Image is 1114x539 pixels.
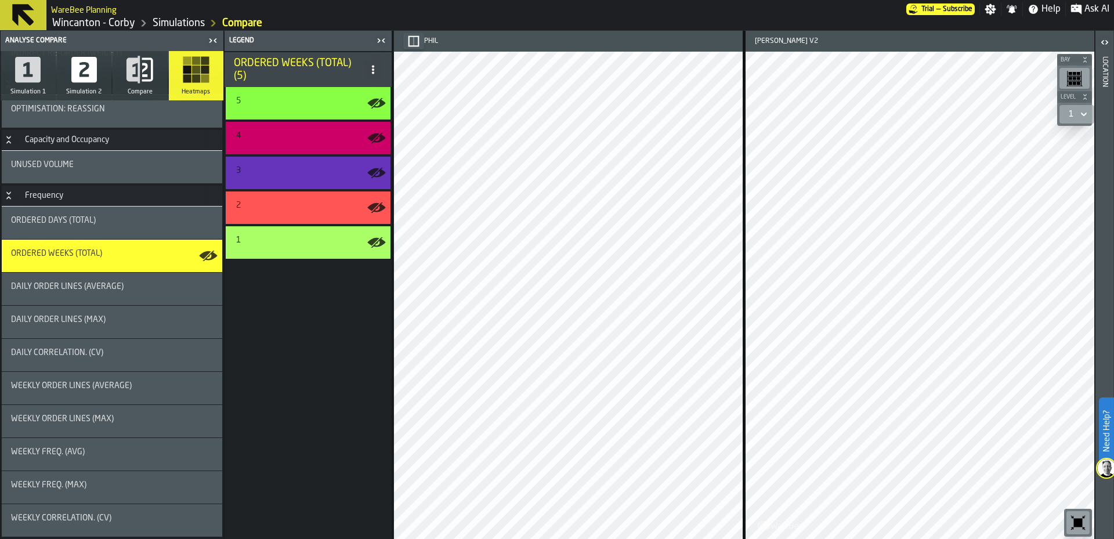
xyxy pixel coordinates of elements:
div: Title [236,96,381,106]
div: stat-Unused Volume [2,151,222,183]
div: stat-Ordered Weeks (Total) [2,240,222,272]
div: Title [11,513,213,523]
span: Level [1058,94,1079,100]
span: Optimisation: Reassign [11,104,105,114]
div: DropdownMenuValue-1 [1069,110,1073,119]
div: Location [1101,54,1109,536]
div: Legend [227,37,373,45]
span: Ordered Days (Total) [11,216,96,225]
div: stat-Weekly Order Lines (Max) [2,405,222,437]
div: Title [11,249,213,258]
span: Weekly Freq. (Avg) [11,447,85,457]
div: Title [11,104,213,114]
div: Title [11,160,213,169]
div: Title [236,166,381,175]
div: Title [11,447,213,457]
h2: Sub Title [51,3,117,15]
button: Button-Capacity and Occupancy-open [2,135,16,144]
span: Daily Order Lines (Average) [11,282,124,291]
header: Location [1095,31,1113,539]
span: Heatmaps [182,88,210,96]
span: Ask AI [1084,2,1109,16]
button: button- [1057,54,1092,66]
label: button-toggle-Close me [373,34,389,48]
div: Ordered Weeks (Total) (5) [234,57,364,82]
span: Unused Volume [11,160,74,169]
span: — [936,5,941,13]
h3: title-section-Capacity and Occupancy [2,130,222,151]
span: Subscribe [943,5,972,13]
div: Title [11,414,213,424]
div: stat-1 [226,226,390,259]
button: button- [403,33,424,49]
a: link-to-/wh/i/ace0e389-6ead-4668-b816-8dc22364bb41 [222,17,262,30]
span: Compare [128,88,153,96]
div: Capacity and Occupancy [18,135,116,144]
span: Daily Correlation. (CV) [11,348,103,357]
div: stat-4 [226,122,390,154]
label: button-toggle-Show on Map [367,122,386,154]
div: stat-3 [226,157,390,189]
div: [PERSON_NAME] V2 [755,37,924,45]
div: stat-Weekly Order Lines (Average) [2,372,222,404]
span: Help [1041,2,1061,16]
div: stat-Weekly Freq. (Avg) [2,438,222,471]
span: Weekly Freq. (Max) [11,480,86,490]
svg: Reset zoom and position [1069,513,1087,532]
div: Title [11,348,213,357]
div: stat-Weekly Correlation. (CV) [2,504,222,537]
div: Title [236,201,381,210]
span: 2 [236,201,241,210]
div: button-toolbar-undefined [1064,509,1092,537]
div: Title [11,381,213,390]
div: stat-Optimisation: Reassign [2,95,222,128]
label: button-toggle-Show on Map [367,191,386,224]
span: 4 [236,131,241,140]
div: Title [11,480,213,490]
div: Menu Subscription [906,3,975,15]
span: 1 [236,236,241,245]
span: Bay [1058,57,1079,63]
label: Need Help? [1100,399,1113,464]
div: stat-5 [226,87,390,120]
label: button-toggle-Close me [205,34,221,48]
div: DropdownMenuValue-1 [1064,107,1090,121]
span: 3 [236,166,241,175]
button: button- [1057,91,1092,103]
div: Analyse compare [3,37,205,45]
header: Legend [225,31,392,51]
div: Title [11,315,213,324]
label: button-toggle-Show on Map [367,226,386,259]
div: stat-Daily Correlation. (CV) [2,339,222,371]
div: Title [236,131,381,140]
label: button-toggle-Show on Map [367,157,386,189]
a: link-to-/wh/i/ace0e389-6ead-4668-b816-8dc22364bb41/pricing/ [906,3,975,15]
div: stat-Daily Order Lines (Average) [2,273,222,305]
span: Ordered Weeks (Total) [11,249,102,258]
span: 5 [236,96,241,106]
div: Frequency [18,191,70,200]
span: Weekly Order Lines (Max) [11,414,114,424]
label: button-toggle-Open [1097,33,1113,54]
div: Title [11,282,213,291]
label: button-toggle-Help [1023,2,1065,16]
span: Daily Order Lines (Max) [11,315,106,324]
div: stat-Daily Order Lines (Max) [2,306,222,338]
a: logo-header [748,513,813,537]
label: button-toggle-Show on Map [367,87,386,120]
span: Simulation 2 [66,88,102,96]
button: Button-Frequency-open [2,191,16,200]
h3: title-section-Frequency [2,186,222,207]
div: stat-Weekly Freq. (Max) [2,471,222,504]
div: Title [11,216,213,225]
